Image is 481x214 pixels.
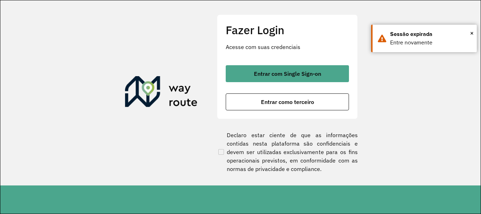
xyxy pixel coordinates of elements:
span: Entrar como terceiro [261,99,314,105]
img: Roteirizador AmbevTech [125,76,198,110]
span: × [470,28,474,38]
button: button [226,93,349,110]
button: Close [470,28,474,38]
h2: Fazer Login [226,23,349,37]
button: button [226,65,349,82]
p: Acesse com suas credenciais [226,43,349,51]
div: Sessão expirada [390,30,471,38]
div: Entre novamente [390,38,471,47]
span: Entrar com Single Sign-on [254,71,321,77]
label: Declaro estar ciente de que as informações contidas nesta plataforma são confidenciais e devem se... [217,131,358,173]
